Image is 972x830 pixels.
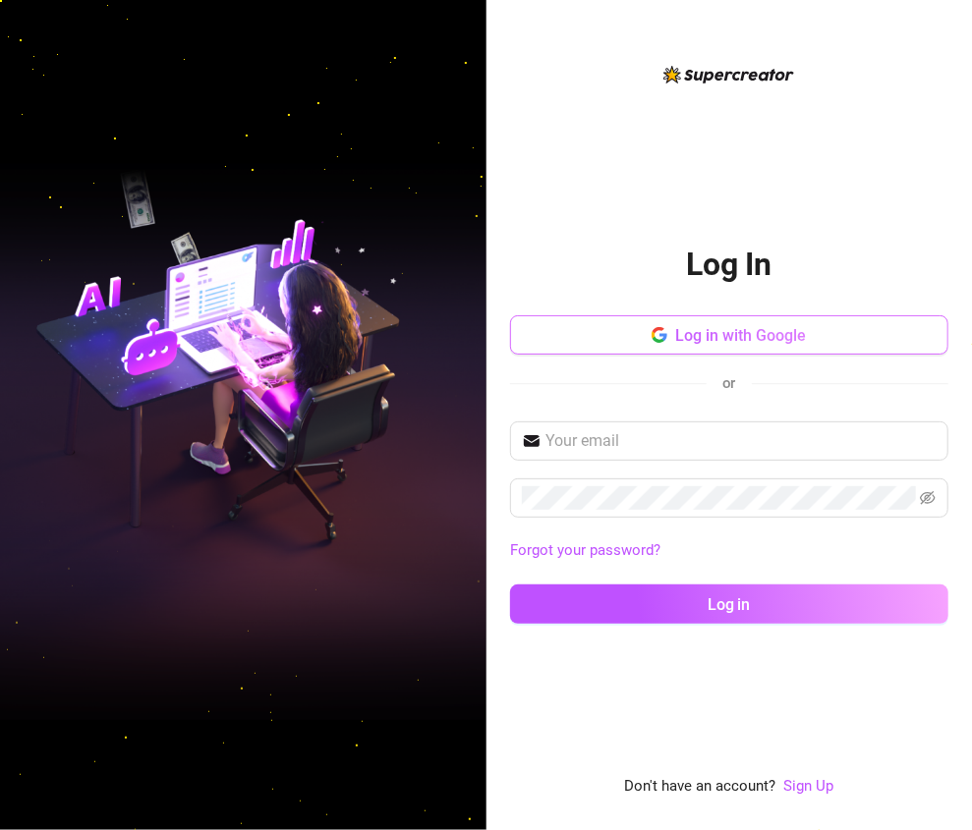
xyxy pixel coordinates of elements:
span: Log in [708,595,751,614]
a: Forgot your password? [510,541,660,559]
button: Log in with Google [510,315,948,355]
a: Sign Up [783,777,833,795]
img: logo-BBDzfeDw.svg [663,66,794,83]
span: Don't have an account? [624,775,775,799]
a: Sign Up [783,775,833,799]
h2: Log In [686,245,772,285]
span: Log in with Google [675,326,806,345]
button: Log in [510,584,948,624]
span: eye-invisible [920,490,936,506]
a: Forgot your password? [510,539,948,563]
span: or [722,374,736,392]
input: Your email [545,429,937,453]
